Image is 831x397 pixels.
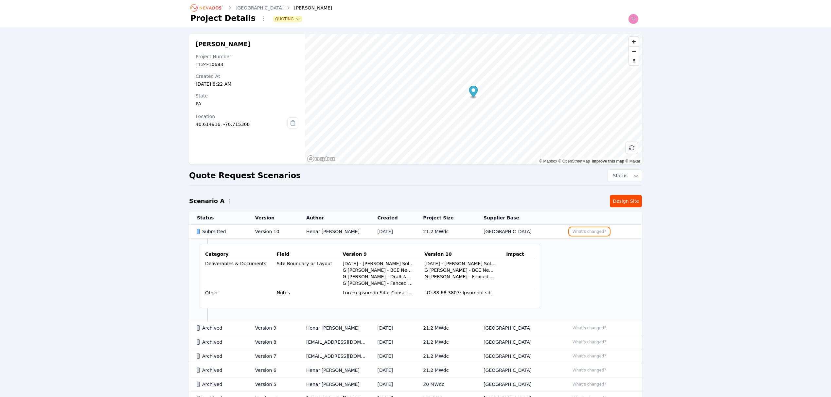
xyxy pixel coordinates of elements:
div: G [PERSON_NAME] - Fenced PV Areas KMZ.kmz (1.8 KB) [424,273,496,280]
td: [GEOGRAPHIC_DATA] [476,377,562,391]
th: Field [277,250,343,259]
div: G [PERSON_NAME] - BCE Nevados Tracker Layout_100125.dwg (3.5 MB) [424,267,496,273]
td: [EMAIL_ADDRESS][DOMAIN_NAME] [298,335,370,349]
div: Archived [197,325,244,331]
button: What's changed? [570,324,609,332]
div: G [PERSON_NAME] - BCE Nevados Tracker Layout_011425.dwg (10.1 MB) [343,267,414,273]
div: Project Number [196,53,298,60]
button: What's changed? [570,353,609,360]
tr: ArchivedVersion 5Henar [PERSON_NAME][DATE]20 MWdc[GEOGRAPHIC_DATA]What's changed? [189,377,642,391]
h2: Scenario A [189,197,224,206]
a: Improve this map [592,159,624,164]
td: Henar [PERSON_NAME] [298,377,370,391]
td: Notes [277,288,343,297]
div: State [196,93,298,99]
th: Project Size [415,211,476,225]
td: [GEOGRAPHIC_DATA] [476,349,562,363]
td: [DATE] [370,335,415,349]
td: Deliverables & Documents [205,259,277,288]
th: Impact [506,250,534,259]
td: 21.2 MWdc [415,321,476,335]
div: Location [196,113,287,120]
td: [DATE] [370,321,415,335]
td: [EMAIL_ADDRESS][DOMAIN_NAME] [298,349,370,363]
td: [DATE] [370,225,415,239]
td: 21.2 MWdc [415,363,476,377]
div: Submitted [197,228,244,235]
button: What's changed? [570,367,609,374]
button: Reset bearing to north [629,56,639,65]
th: Category [205,250,277,259]
th: Version 10 [424,250,506,259]
img: Ted Elliott [628,14,639,24]
td: Henar [PERSON_NAME] [298,321,370,335]
td: LO: 88.68.3807: Ipsumdol sitamet con adipis elit Seddo Eiusm ------------------------------------... [424,288,506,298]
button: Status [608,170,642,181]
td: [DATE] [370,349,415,363]
td: Version 8 [247,335,298,349]
button: Zoom in [629,37,639,46]
td: Lorem Ipsumdo Sita, Consec adi eli seddoeiu TEM inci utla etd magnaa Enimadm veniamq nostru / exe... [343,288,424,298]
tr: ArchivedVersion 6Henar [PERSON_NAME][DATE]21.2 MWdc[GEOGRAPHIC_DATA]What's changed? [189,363,642,377]
div: Archived [197,367,244,373]
div: [DATE] - [PERSON_NAME] Solar CAD.dwg (37.8 MB) [424,260,496,267]
a: Mapbox [539,159,557,164]
div: TT24-10683 [196,61,298,68]
div: [PERSON_NAME] [285,5,332,11]
button: Quoting [274,16,302,22]
td: [DATE] [370,377,415,391]
canvas: Map [305,34,642,164]
th: Version 9 [343,250,424,259]
div: G [PERSON_NAME] - Fenced PV Areas KMZ.kmz (1.8 KB) [343,280,414,286]
div: Created At [196,73,298,79]
a: OpenStreetMap [558,159,590,164]
th: Created [370,211,415,225]
td: [GEOGRAPHIC_DATA] [476,363,562,377]
div: Archived [197,381,244,388]
td: Version 7 [247,349,298,363]
div: Archived [197,339,244,345]
tr: SubmittedVersion 10Henar [PERSON_NAME][DATE]21.2 MWdc[GEOGRAPHIC_DATA]What's changed? [189,225,642,239]
th: Supplier Base [476,211,562,225]
td: [GEOGRAPHIC_DATA] [476,335,562,349]
div: Map marker [469,86,478,99]
a: Design Site [610,195,642,207]
span: Status [610,172,628,179]
td: Version 6 [247,363,298,377]
button: What's changed? [570,338,609,346]
td: Version 10 [247,225,298,239]
div: [DATE] 8:22 AM [196,81,298,87]
div: Archived [197,353,244,359]
th: Status [189,211,247,225]
td: Henar [PERSON_NAME] [298,363,370,377]
button: Zoom out [629,46,639,56]
div: [DATE] - [PERSON_NAME] Solar CAD.dwg (37.8 MB) [343,260,414,267]
div: 40.614916, -76.715368 [196,121,287,128]
td: 21.2 MWdc [415,225,476,239]
div: G [PERSON_NAME] - Draft NPDES [DATE]_BCE [DATE].dwg (10.2 MB) [343,273,414,280]
td: Henar [PERSON_NAME] [298,225,370,239]
td: 21.2 MWdc [415,335,476,349]
a: Mapbox homepage [307,155,336,163]
td: Other [205,288,277,298]
td: [DATE] [370,363,415,377]
td: 20 MWdc [415,377,476,391]
td: Version 5 [247,377,298,391]
button: What's changed? [570,228,609,235]
button: What's changed? [570,381,609,388]
td: [GEOGRAPHIC_DATA] [476,225,562,239]
h1: Project Details [190,13,256,24]
td: Version 9 [247,321,298,335]
a: [GEOGRAPHIC_DATA] [236,5,284,11]
tr: ArchivedVersion 8[EMAIL_ADDRESS][DOMAIN_NAME][DATE]21.2 MWdc[GEOGRAPHIC_DATA]What's changed? [189,335,642,349]
td: 21.2 MWdc [415,349,476,363]
th: Version [247,211,298,225]
td: Site Boundary or Layout [277,259,343,268]
span: Zoom out [629,47,639,56]
tr: ArchivedVersion 7[EMAIL_ADDRESS][DOMAIN_NAME][DATE]21.2 MWdc[GEOGRAPHIC_DATA]What's changed? [189,349,642,363]
h2: Quote Request Scenarios [189,170,301,181]
tr: ArchivedVersion 9Henar [PERSON_NAME][DATE]21.2 MWdc[GEOGRAPHIC_DATA]What's changed? [189,321,642,335]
